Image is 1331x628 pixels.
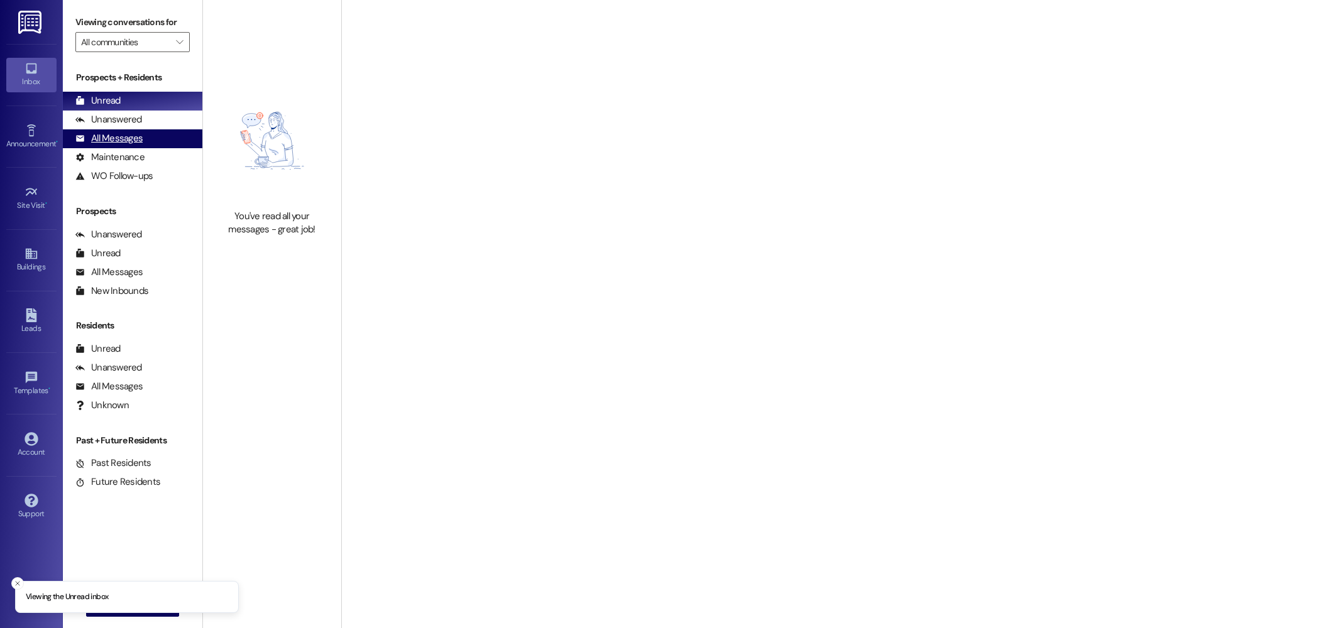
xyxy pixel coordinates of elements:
a: Buildings [6,243,57,277]
img: ResiDesk Logo [18,11,44,34]
a: Site Visit • [6,181,57,215]
input: All communities [81,32,170,52]
div: Prospects [63,205,202,218]
a: Account [6,428,57,462]
div: Future Residents [75,475,160,489]
span: • [48,384,50,393]
div: Past + Future Residents [63,434,202,447]
div: WO Follow-ups [75,170,153,183]
div: All Messages [75,266,143,279]
div: Past Residents [75,457,151,470]
p: Viewing the Unread inbox [26,592,108,603]
div: Unread [75,342,121,355]
img: empty-state [217,78,327,203]
div: All Messages [75,380,143,393]
a: Inbox [6,58,57,92]
div: Unanswered [75,361,142,374]
div: Unanswered [75,228,142,241]
a: Leads [6,305,57,338]
div: Unread [75,94,121,107]
i:  [176,37,183,47]
label: Viewing conversations for [75,13,190,32]
a: Templates • [6,367,57,401]
div: Unanswered [75,113,142,126]
div: Maintenance [75,151,145,164]
div: Residents [63,319,202,332]
div: Unknown [75,399,129,412]
a: Support [6,490,57,524]
span: • [56,138,58,146]
div: All Messages [75,132,143,145]
div: Prospects + Residents [63,71,202,84]
div: New Inbounds [75,284,148,298]
div: You've read all your messages - great job! [217,210,327,237]
button: Close toast [11,577,24,590]
span: • [45,199,47,208]
div: Unread [75,247,121,260]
